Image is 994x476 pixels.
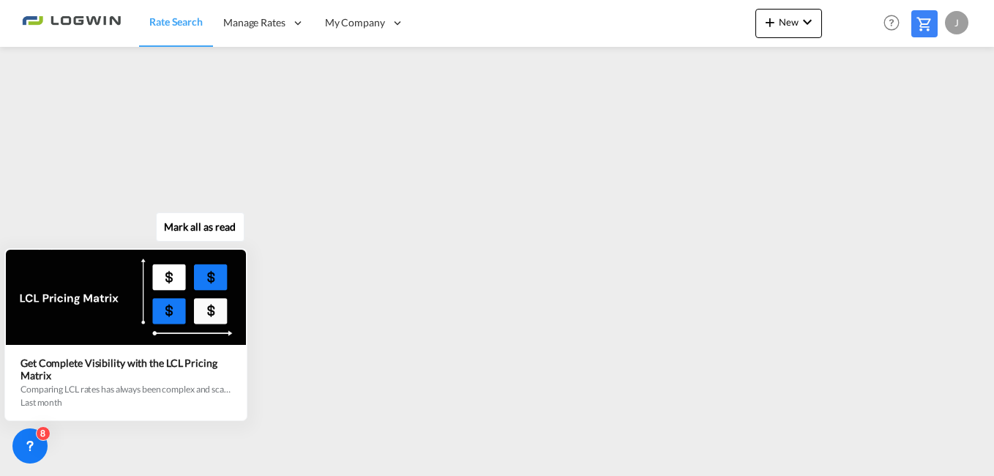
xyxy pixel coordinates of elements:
[761,13,779,31] md-icon: icon-plus 400-fg
[325,15,385,30] span: My Company
[761,16,816,28] span: New
[22,7,121,40] img: 2761ae10d95411efa20a1f5e0282d2d7.png
[879,10,911,37] div: Help
[149,15,203,28] span: Rate Search
[879,10,904,35] span: Help
[945,11,968,34] div: J
[755,9,822,38] button: icon-plus 400-fgNewicon-chevron-down
[223,15,285,30] span: Manage Rates
[799,13,816,31] md-icon: icon-chevron-down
